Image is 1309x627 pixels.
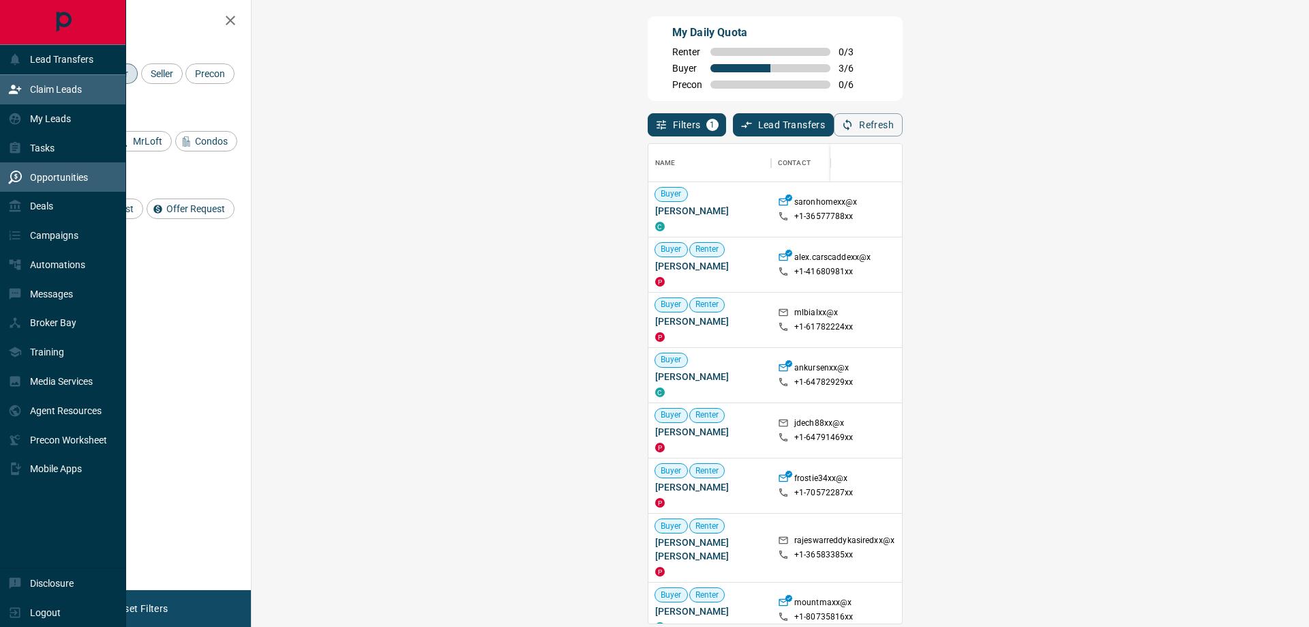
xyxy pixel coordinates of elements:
p: frostie34xx@x [794,473,848,487]
span: Buyer [655,188,687,200]
span: Precon [190,68,230,79]
div: Precon [185,63,235,84]
span: Buyer [655,354,687,366]
span: Seller [146,68,178,79]
span: 1 [708,120,717,130]
span: Buyer [672,63,702,74]
span: Renter [690,589,725,601]
span: [PERSON_NAME] [655,604,764,618]
p: mountmaxx@x [794,597,852,611]
p: alex.carscaddexx@x [794,252,871,266]
p: rajeswarreddykasiredxx@x [794,535,894,549]
button: Refresh [834,113,903,136]
button: Reset Filters [104,597,177,620]
span: Renter [672,46,702,57]
span: Buyer [655,299,687,310]
p: +1- 36577788xx [794,211,854,222]
div: Name [655,144,676,182]
span: [PERSON_NAME] [655,480,764,494]
span: MrLoft [128,136,167,147]
span: Condos [190,136,232,147]
p: My Daily Quota [672,25,869,41]
div: property.ca [655,443,665,452]
div: Contact [771,144,880,182]
span: Buyer [655,465,687,477]
span: Buyer [655,409,687,421]
p: +1- 41680981xx [794,266,854,278]
div: Seller [141,63,183,84]
span: 3 / 6 [839,63,869,74]
div: property.ca [655,567,665,577]
div: property.ca [655,498,665,508]
h2: Filters [44,14,237,30]
span: [PERSON_NAME] [655,204,764,218]
div: Condos [175,131,237,151]
span: Offer Request [162,203,230,214]
span: Precon [672,79,702,90]
p: +1- 70572287xx [794,487,854,499]
div: Name [648,144,771,182]
p: ankursenxx@x [794,362,849,377]
span: [PERSON_NAME] [PERSON_NAME] [655,536,764,563]
span: [PERSON_NAME] [655,259,764,273]
span: Renter [690,409,725,421]
div: condos.ca [655,222,665,231]
span: Buyer [655,521,687,532]
div: Contact [778,144,811,182]
div: property.ca [655,277,665,287]
p: mlbialxx@x [794,307,838,321]
span: Renter [690,299,725,310]
p: saronhomexx@x [794,196,858,211]
div: condos.ca [655,388,665,397]
span: Renter [690,244,725,255]
span: Buyer [655,589,687,601]
span: Renter [690,465,725,477]
p: +1- 36583385xx [794,549,854,561]
p: +1- 80735816xx [794,611,854,623]
span: [PERSON_NAME] [655,315,764,328]
p: jdech88xx@x [794,418,844,432]
div: MrLoft [113,131,172,151]
span: [PERSON_NAME] [655,370,764,383]
button: Filters1 [648,113,726,136]
div: property.ca [655,332,665,342]
p: +1- 64782929xx [794,377,854,388]
button: Lead Transfers [733,113,834,136]
div: Offer Request [147,199,235,219]
span: Renter [690,521,725,532]
span: [PERSON_NAME] [655,425,764,439]
span: Buyer [655,244,687,255]
span: 0 / 3 [839,46,869,57]
p: +1- 64791469xx [794,432,854,443]
span: 0 / 6 [839,79,869,90]
p: +1- 61782224xx [794,321,854,333]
